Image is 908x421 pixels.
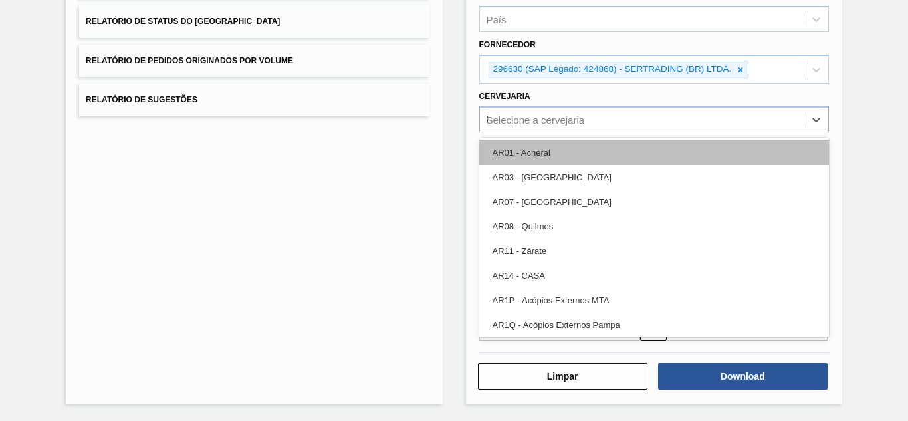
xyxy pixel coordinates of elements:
[479,263,829,288] div: AR14 - CASA
[479,239,829,263] div: AR11 - Zárate
[479,190,829,214] div: AR07 - [GEOGRAPHIC_DATA]
[479,165,829,190] div: AR03 - [GEOGRAPHIC_DATA]
[86,95,197,104] span: Relatório de Sugestões
[79,5,429,38] button: Relatório de Status do [GEOGRAPHIC_DATA]
[479,140,829,165] div: AR01 - Acheral
[79,84,429,116] button: Relatório de Sugestões
[479,214,829,239] div: AR08 - Quilmes
[487,114,585,125] div: Selecione a cervejaria
[86,56,293,65] span: Relatório de Pedidos Originados por Volume
[478,363,647,390] button: Limpar
[86,17,280,26] span: Relatório de Status do [GEOGRAPHIC_DATA]
[79,45,429,77] button: Relatório de Pedidos Originados por Volume
[479,40,536,49] label: Fornecedor
[489,61,734,78] div: 296630 (SAP Legado: 424868) - SERTRADING (BR) LTDA.
[479,92,530,101] label: Cervejaria
[479,288,829,313] div: AR1P - Acópios Externos MTA
[658,363,828,390] button: Download
[479,313,829,337] div: AR1Q - Acópios Externos Pampa
[487,14,507,25] div: País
